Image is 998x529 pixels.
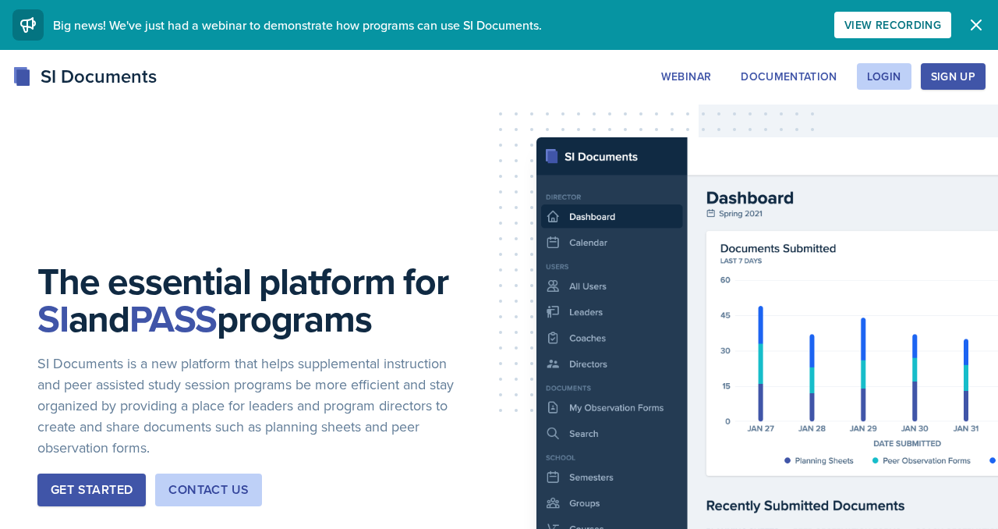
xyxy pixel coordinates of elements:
button: Login [857,63,911,90]
div: Login [867,70,901,83]
div: Documentation [741,70,837,83]
button: Sign Up [921,63,986,90]
div: View Recording [844,19,941,31]
div: Webinar [661,70,711,83]
button: View Recording [834,12,951,38]
button: Get Started [37,474,146,506]
button: Webinar [651,63,721,90]
div: Get Started [51,481,133,499]
button: Documentation [731,63,848,90]
span: Big news! We've just had a webinar to demonstrate how programs can use SI Documents. [53,16,542,34]
button: Contact Us [155,474,262,506]
div: Sign Up [931,70,975,83]
div: SI Documents [12,62,157,91]
div: Contact Us [168,481,249,499]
